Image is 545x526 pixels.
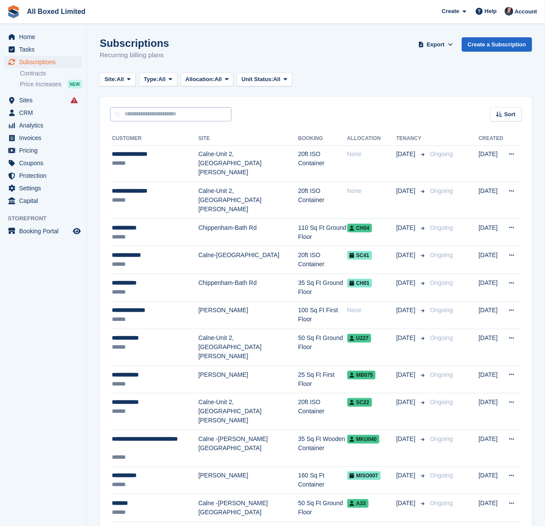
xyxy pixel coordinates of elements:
[19,119,71,131] span: Analytics
[396,435,417,444] span: [DATE]
[19,157,71,169] span: Coupons
[430,399,453,405] span: Ongoing
[417,37,455,52] button: Export
[430,500,453,506] span: Ongoing
[298,219,347,246] td: 110 Sq Ft Ground Floor
[199,145,298,182] td: Calne-Unit 2, [GEOGRAPHIC_DATA][PERSON_NAME]
[199,430,298,467] td: Calne -[PERSON_NAME][GEOGRAPHIC_DATA]
[396,306,417,315] span: [DATE]
[199,494,298,522] td: Calne -[PERSON_NAME][GEOGRAPHIC_DATA]
[396,398,417,407] span: [DATE]
[4,31,82,43] a: menu
[479,182,503,219] td: [DATE]
[237,72,292,87] button: Unit Status: All
[505,7,513,16] img: Dan Goss
[199,219,298,246] td: Chippenham-Bath Rd
[117,75,124,84] span: All
[215,75,222,84] span: All
[4,195,82,207] a: menu
[8,214,86,223] span: Storefront
[19,56,71,68] span: Subscriptions
[479,494,503,522] td: [DATE]
[347,499,369,508] span: A33
[347,471,381,480] span: MISO007
[396,150,417,159] span: [DATE]
[199,246,298,274] td: Calne-[GEOGRAPHIC_DATA]
[430,307,453,314] span: Ongoing
[241,75,273,84] span: Unit Status:
[199,329,298,366] td: Calne-Unit 2, [GEOGRAPHIC_DATA][PERSON_NAME]
[504,110,516,119] span: Sort
[430,435,453,442] span: Ongoing
[396,370,417,379] span: [DATE]
[19,195,71,207] span: Capital
[479,430,503,467] td: [DATE]
[4,94,82,106] a: menu
[104,75,117,84] span: Site:
[199,274,298,302] td: Chippenham-Bath Rd
[479,145,503,182] td: [DATE]
[298,329,347,366] td: 50 Sq Ft Ground Floor
[479,132,503,146] th: Created
[4,132,82,144] a: menu
[298,274,347,302] td: 35 Sq Ft Ground Floor
[72,226,82,236] a: Preview store
[139,72,177,87] button: Type: All
[396,333,417,343] span: [DATE]
[347,334,372,343] span: U227
[479,274,503,302] td: [DATE]
[347,371,376,379] span: MB075
[186,75,215,84] span: Allocation:
[19,132,71,144] span: Invoices
[396,278,417,288] span: [DATE]
[199,132,298,146] th: Site
[347,306,396,315] div: None
[396,132,427,146] th: Tenancy
[20,80,62,88] span: Price increases
[4,225,82,237] a: menu
[298,494,347,522] td: 50 Sq Ft Ground Floor
[19,94,71,106] span: Sites
[181,72,234,87] button: Allocation: All
[68,80,82,88] div: NEW
[298,393,347,430] td: 20ft ISO Container
[347,132,396,146] th: Allocation
[298,467,347,494] td: 160 Sq Ft Container
[144,75,159,84] span: Type:
[100,72,136,87] button: Site: All
[199,182,298,219] td: Calne-Unit 2, [GEOGRAPHIC_DATA][PERSON_NAME]
[19,182,71,194] span: Settings
[430,371,453,378] span: Ongoing
[199,467,298,494] td: [PERSON_NAME]
[430,252,453,258] span: Ongoing
[298,132,347,146] th: Booking
[479,467,503,494] td: [DATE]
[4,56,82,68] a: menu
[479,366,503,393] td: [DATE]
[199,301,298,329] td: [PERSON_NAME]
[298,182,347,219] td: 20ft ISO Container
[298,145,347,182] td: 20ft ISO Container
[430,472,453,479] span: Ongoing
[396,223,417,232] span: [DATE]
[396,251,417,260] span: [DATE]
[19,31,71,43] span: Home
[347,251,372,260] span: SC41
[273,75,281,84] span: All
[20,79,82,89] a: Price increases NEW
[427,40,444,49] span: Export
[110,132,199,146] th: Customer
[19,170,71,182] span: Protection
[479,393,503,430] td: [DATE]
[430,279,453,286] span: Ongoing
[298,246,347,274] td: 20ft ISO Container
[485,7,497,16] span: Help
[20,69,82,78] a: Contracts
[23,4,89,19] a: All Boxed Limited
[442,7,459,16] span: Create
[396,186,417,196] span: [DATE]
[19,107,71,119] span: CRM
[430,187,453,194] span: Ongoing
[298,366,347,393] td: 25 Sq Ft First Floor
[4,182,82,194] a: menu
